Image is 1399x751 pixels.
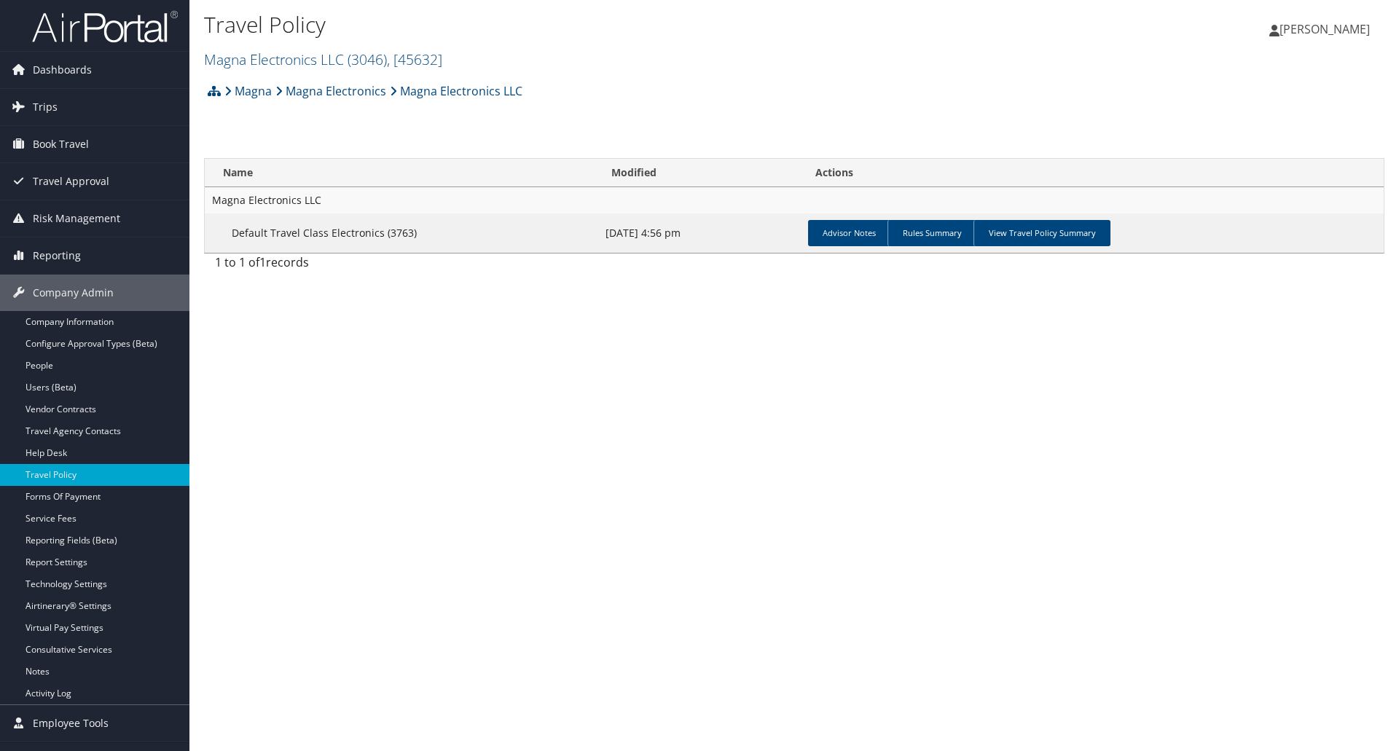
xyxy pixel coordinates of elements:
a: Magna Electronics LLC [204,50,442,69]
th: Name: activate to sort column ascending [205,159,598,187]
span: Trips [33,89,58,125]
td: [DATE] 4:56 pm [598,213,802,253]
span: Travel Approval [33,163,109,200]
a: Rules Summary [887,220,976,246]
th: Actions [802,159,1384,187]
a: View Travel Policy Summary [973,220,1110,246]
span: ( 3046 ) [348,50,387,69]
img: airportal-logo.png [32,9,178,44]
th: Modified: activate to sort column ascending [598,159,802,187]
span: , [ 45632 ] [387,50,442,69]
a: Magna [224,76,272,106]
span: Book Travel [33,126,89,162]
span: [PERSON_NAME] [1280,21,1370,37]
span: 1 [259,254,266,270]
h1: Travel Policy [204,9,991,40]
a: Advisor Notes [808,220,890,246]
span: Employee Tools [33,705,109,742]
span: Risk Management [33,200,120,237]
a: [PERSON_NAME] [1269,7,1384,51]
a: Magna Electronics [275,76,386,106]
span: Company Admin [33,275,114,311]
span: Dashboards [33,52,92,88]
span: Reporting [33,237,81,274]
div: 1 to 1 of records [215,253,488,278]
td: Default Travel Class Electronics (3763) [205,213,598,253]
a: Magna Electronics LLC [390,76,522,106]
td: Magna Electronics LLC [205,187,1384,213]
